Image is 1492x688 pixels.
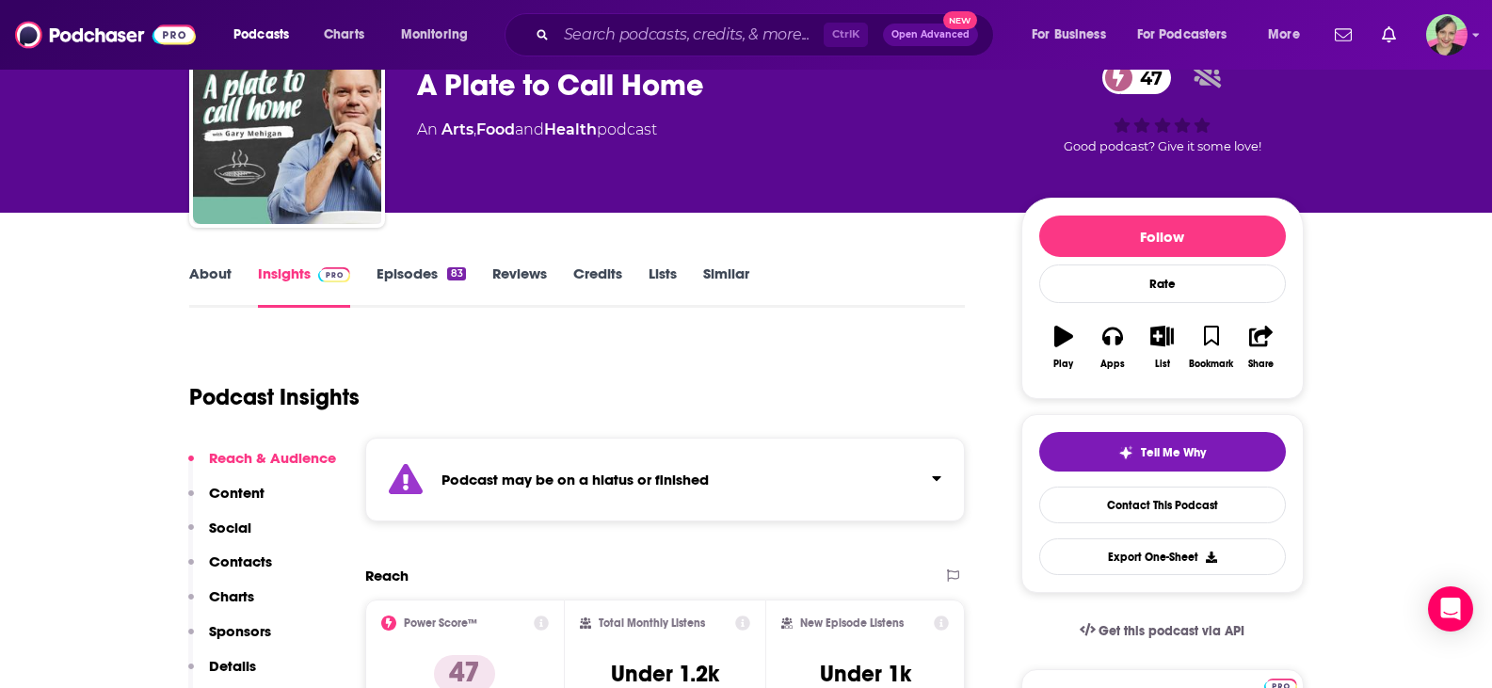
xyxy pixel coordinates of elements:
[1141,445,1206,460] span: Tell Me Why
[188,587,254,622] button: Charts
[522,13,1012,56] div: Search podcasts, credits, & more...
[1426,14,1468,56] button: Show profile menu
[312,20,376,50] a: Charts
[209,449,336,467] p: Reach & Audience
[441,471,709,488] strong: Podcast may be on a hiatus or finished
[1426,14,1468,56] span: Logged in as LizDVictoryBelt
[188,449,336,484] button: Reach & Audience
[820,660,911,688] h3: Under 1k
[1100,359,1125,370] div: Apps
[1248,359,1274,370] div: Share
[891,30,970,40] span: Open Advanced
[220,20,313,50] button: open menu
[1102,61,1172,94] a: 47
[318,267,351,282] img: Podchaser Pro
[1039,432,1286,472] button: tell me why sparkleTell Me Why
[365,567,409,584] h2: Reach
[1327,19,1359,51] a: Show notifications dropdown
[1374,19,1404,51] a: Show notifications dropdown
[1137,22,1227,48] span: For Podcasters
[188,622,271,657] button: Sponsors
[1236,313,1285,381] button: Share
[800,616,904,630] h2: New Episode Listens
[365,438,966,521] section: Click to expand status details
[515,120,544,138] span: and
[189,383,360,411] h1: Podcast Insights
[649,264,677,308] a: Lists
[1155,359,1170,370] div: List
[473,120,476,138] span: ,
[1021,49,1304,166] div: 47Good podcast? Give it some love!
[388,20,492,50] button: open menu
[1064,139,1261,153] span: Good podcast? Give it some love!
[611,660,719,688] h3: Under 1.2k
[1187,313,1236,381] button: Bookmark
[556,20,824,50] input: Search podcasts, credits, & more...
[1268,22,1300,48] span: More
[1053,359,1073,370] div: Play
[599,616,705,630] h2: Total Monthly Listens
[1255,20,1324,50] button: open menu
[1039,264,1286,303] div: Rate
[1039,487,1286,523] a: Contact This Podcast
[1039,538,1286,575] button: Export One-Sheet
[1189,359,1233,370] div: Bookmark
[209,622,271,640] p: Sponsors
[377,264,465,308] a: Episodes83
[189,264,232,308] a: About
[1039,216,1286,257] button: Follow
[441,120,473,138] a: Arts
[1137,313,1186,381] button: List
[544,120,597,138] a: Health
[1121,61,1172,94] span: 47
[1088,313,1137,381] button: Apps
[883,24,978,46] button: Open AdvancedNew
[209,587,254,605] p: Charts
[233,22,289,48] span: Podcasts
[476,120,515,138] a: Food
[258,264,351,308] a: InsightsPodchaser Pro
[573,264,622,308] a: Credits
[209,552,272,570] p: Contacts
[1099,623,1244,639] span: Get this podcast via API
[417,119,657,141] div: An podcast
[703,264,749,308] a: Similar
[15,17,196,53] img: Podchaser - Follow, Share and Rate Podcasts
[188,519,251,553] button: Social
[447,267,465,280] div: 83
[1125,20,1255,50] button: open menu
[193,36,381,224] img: A Plate to Call Home
[188,552,272,587] button: Contacts
[1039,313,1088,381] button: Play
[1426,14,1468,56] img: User Profile
[1065,608,1260,654] a: Get this podcast via API
[324,22,364,48] span: Charts
[943,11,977,29] span: New
[188,484,265,519] button: Content
[1428,586,1473,632] div: Open Intercom Messenger
[401,22,468,48] span: Monitoring
[824,23,868,47] span: Ctrl K
[1032,22,1106,48] span: For Business
[209,484,265,502] p: Content
[209,519,251,536] p: Social
[492,264,547,308] a: Reviews
[1118,445,1133,460] img: tell me why sparkle
[209,657,256,675] p: Details
[1019,20,1130,50] button: open menu
[404,616,477,630] h2: Power Score™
